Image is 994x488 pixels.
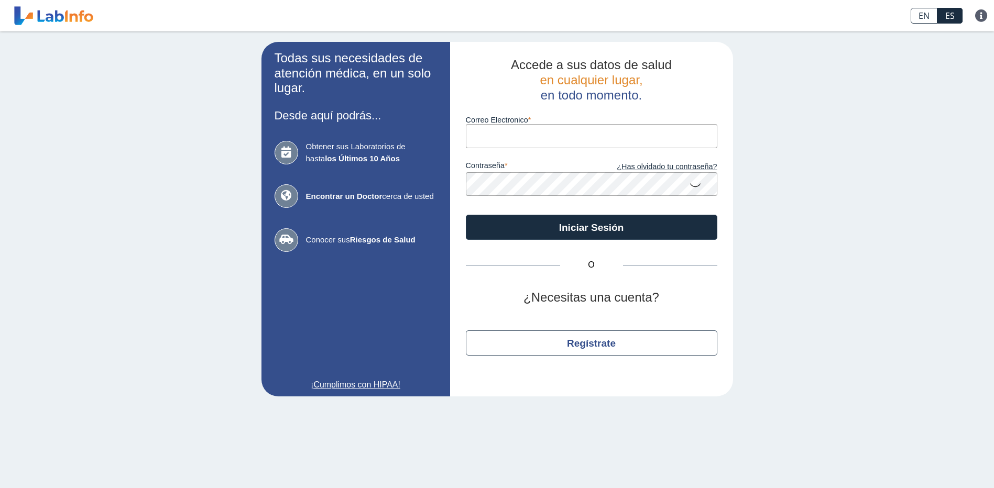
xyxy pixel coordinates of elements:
a: ¡Cumplimos con HIPAA! [275,379,437,391]
h2: ¿Necesitas una cuenta? [466,290,717,305]
span: Obtener sus Laboratorios de hasta [306,141,437,164]
span: Accede a sus datos de salud [511,58,672,72]
b: Encontrar un Doctor [306,192,383,201]
h3: Desde aquí podrás... [275,109,437,122]
span: O [560,259,623,271]
a: ES [937,8,963,24]
span: Conocer sus [306,234,437,246]
b: Riesgos de Salud [350,235,416,244]
button: Regístrate [466,330,717,356]
button: Iniciar Sesión [466,215,717,240]
b: los Últimos 10 Años [325,154,400,163]
span: en cualquier lugar, [540,73,642,87]
span: en todo momento. [541,88,642,102]
a: ¿Has olvidado tu contraseña? [592,161,717,173]
label: Correo Electronico [466,116,717,124]
label: contraseña [466,161,592,173]
span: cerca de usted [306,191,437,203]
h2: Todas sus necesidades de atención médica, en un solo lugar. [275,51,437,96]
a: EN [911,8,937,24]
